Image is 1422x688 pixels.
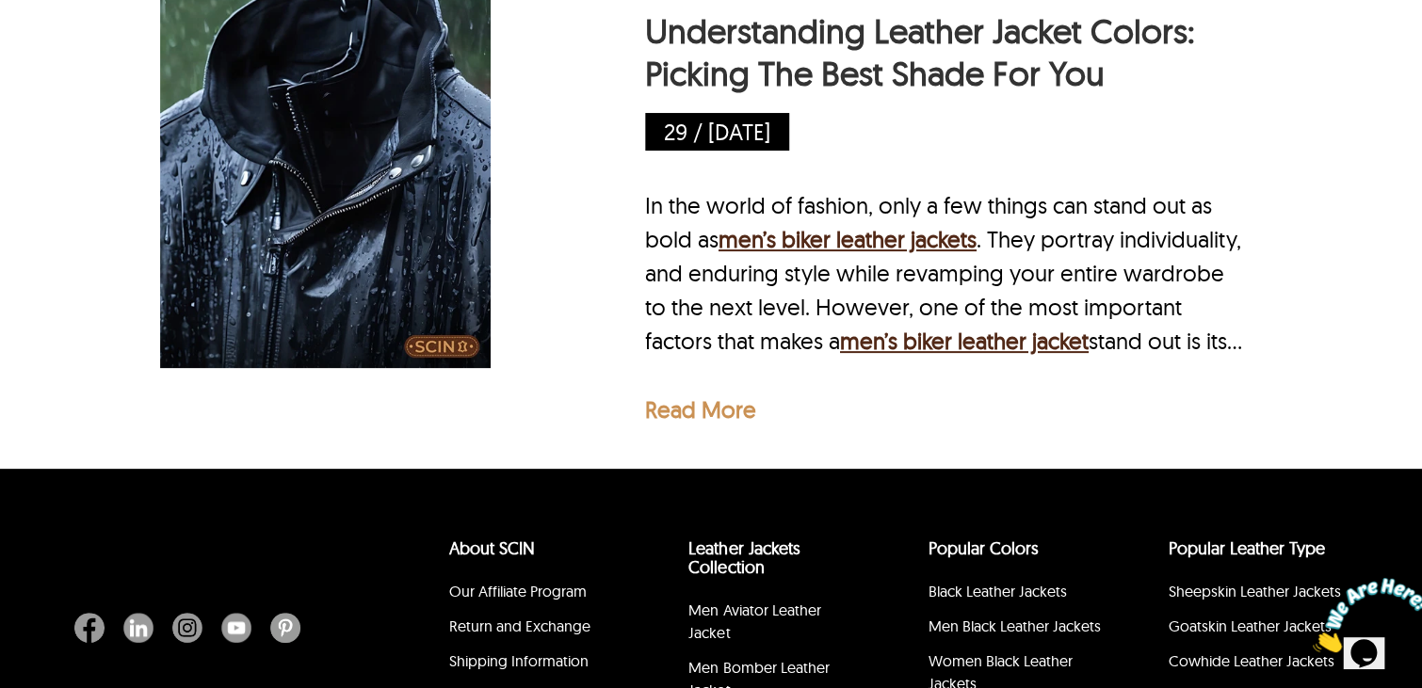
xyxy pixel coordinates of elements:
[719,225,977,253] a: men’s biker leather jackets
[1169,651,1334,670] a: Cowhide Leather Jackets
[448,537,534,559] a: About SCIN
[448,582,586,600] a: Our Affiliate Program
[686,596,862,653] li: Men Aviator Leather Jacket
[445,647,622,681] li: Shipping Information
[261,613,300,643] a: Pinterest
[1166,612,1342,647] li: Goatskin Leather Jackets
[8,8,124,82] img: Chat attention grabber
[645,395,756,424] a: Read More
[1305,570,1422,660] iframe: chat widget
[74,613,105,643] img: Facebook
[1169,616,1332,635] a: Goatskin Leather Jackets
[445,612,622,647] li: Return and Exchange
[74,613,114,643] a: Facebook
[448,651,588,670] a: Shipping Information
[926,577,1102,612] li: Black Leather Jackets
[1169,537,1325,559] a: Popular Leather Type
[688,600,820,642] a: Men Aviator Leather Jacket
[688,537,800,578] a: Leather Jackets Collection
[1166,577,1342,612] li: Sheepskin Leather Jackets
[929,616,1101,635] a: Men Black Leather Jackets
[926,612,1102,647] li: Men Black Leather Jackets
[645,113,789,151] p: 29 / [DATE]
[212,613,261,643] a: Youtube
[221,613,251,643] img: Youtube
[929,582,1067,600] a: Black Leather Jackets
[448,616,590,635] a: Return and Exchange
[1169,582,1341,600] a: Sheepskin Leather Jackets
[645,9,1247,94] a: Understanding Leather Jacket Colors: Picking The Best Shade For You
[123,613,154,643] img: Linkedin
[8,8,15,24] span: 1
[172,613,202,643] img: Instagram
[645,188,1247,358] div: In the world of fashion, only a few things can stand out as bold as . They portray individuality,...
[163,613,212,643] a: Instagram
[840,327,1089,355] a: men’s biker leather jacket
[445,577,622,612] li: Our Affiliate Program
[114,613,163,643] a: Linkedin
[270,613,300,643] img: Pinterest
[1166,647,1342,681] li: Cowhide Leather Jackets
[929,537,1039,559] a: popular leather jacket colors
